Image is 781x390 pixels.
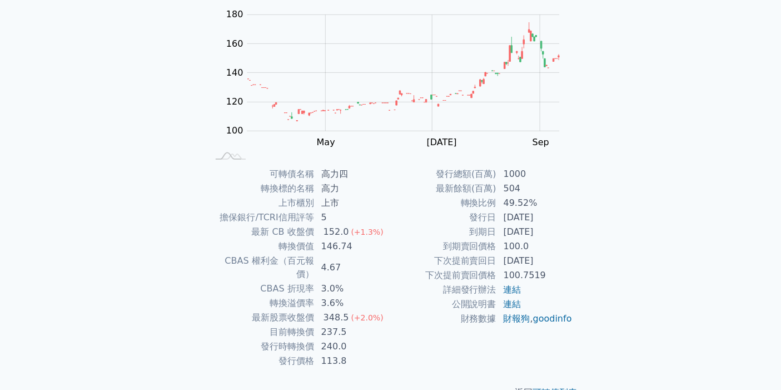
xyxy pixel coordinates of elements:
span: (+1.3%) [351,228,384,236]
td: 發行日 [391,210,497,225]
a: 連結 [504,299,521,309]
td: 到期日 [391,225,497,239]
td: 3.6% [315,296,391,310]
td: 高力 [315,181,391,196]
div: 152.0 [321,225,351,239]
td: 轉換比例 [391,196,497,210]
td: 1000 [497,167,573,181]
td: CBAS 折現率 [208,282,315,296]
tspan: May [317,137,335,147]
td: 財務數據 [391,312,497,326]
td: 最新股票收盤價 [208,310,315,325]
div: 348.5 [321,311,351,324]
td: 49.52% [497,196,573,210]
td: CBAS 權利金（百元報價） [208,254,315,282]
td: 100.7519 [497,268,573,283]
td: 到期賣回價格 [391,239,497,254]
a: 連結 [504,284,521,295]
tspan: 160 [226,38,243,48]
td: 4.67 [315,254,391,282]
td: 146.74 [315,239,391,254]
td: 上市 [315,196,391,210]
td: 下次提前賣回日 [391,254,497,268]
tspan: 100 [226,125,243,136]
td: 可轉債名稱 [208,167,315,181]
g: Chart [221,9,576,147]
td: 下次提前賣回價格 [391,268,497,283]
td: 3.0% [315,282,391,296]
td: 轉換標的名稱 [208,181,315,196]
td: 擔保銀行/TCRI信用評等 [208,210,315,225]
td: [DATE] [497,254,573,268]
td: 240.0 [315,339,391,354]
td: 504 [497,181,573,196]
td: 最新 CB 收盤價 [208,225,315,239]
td: 高力四 [315,167,391,181]
td: 最新餘額(百萬) [391,181,497,196]
tspan: 120 [226,96,243,107]
tspan: 140 [226,67,243,77]
span: (+2.0%) [351,313,384,322]
td: 發行總額(百萬) [391,167,497,181]
td: 詳細發行辦法 [391,283,497,297]
td: 目前轉換價 [208,325,315,339]
td: 100.0 [497,239,573,254]
tspan: [DATE] [427,136,457,147]
td: 發行價格 [208,354,315,368]
tspan: Sep [533,136,549,147]
td: 公開說明書 [391,297,497,312]
iframe: Chat Widget [725,337,781,390]
td: 237.5 [315,325,391,339]
td: 轉換溢價率 [208,296,315,310]
td: , [497,312,573,326]
td: 轉換價值 [208,239,315,254]
td: [DATE] [497,225,573,239]
td: 113.8 [315,354,391,368]
div: 聊天小工具 [725,337,781,390]
a: 財報狗 [504,313,530,324]
tspan: 180 [226,9,243,19]
td: [DATE] [497,210,573,225]
td: 上市櫃別 [208,196,315,210]
td: 發行時轉換價 [208,339,315,354]
td: 5 [315,210,391,225]
a: goodinfo [533,313,572,324]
